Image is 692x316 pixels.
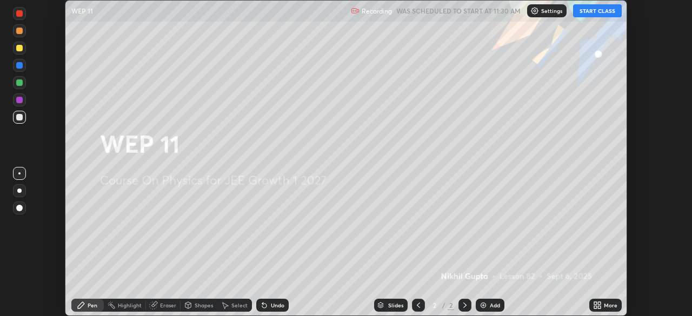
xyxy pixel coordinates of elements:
div: Add [490,302,500,308]
p: WEP 11 [71,6,93,15]
div: Shapes [195,302,213,308]
p: Recording [362,7,392,15]
button: START CLASS [573,4,622,17]
div: 2 [448,300,454,310]
div: Pen [88,302,97,308]
div: Undo [271,302,284,308]
div: Slides [388,302,403,308]
img: class-settings-icons [530,6,539,15]
div: Select [231,302,248,308]
div: 2 [429,302,440,308]
div: Eraser [160,302,176,308]
img: recording.375f2c34.svg [351,6,360,15]
div: / [442,302,445,308]
p: Settings [541,8,562,14]
h5: WAS SCHEDULED TO START AT 11:30 AM [396,6,521,16]
div: Highlight [118,302,142,308]
div: More [604,302,617,308]
img: add-slide-button [479,301,488,310]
